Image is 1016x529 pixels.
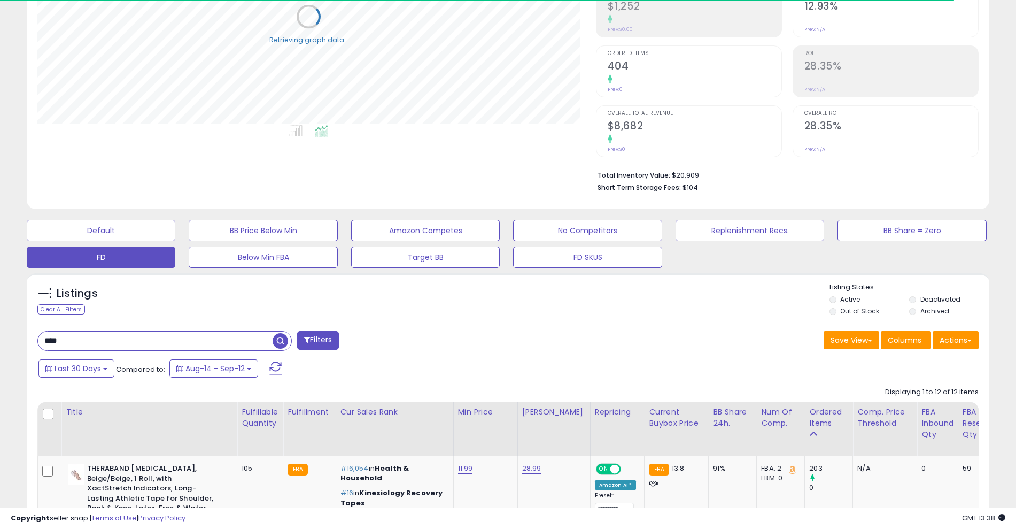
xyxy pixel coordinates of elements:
[933,331,979,349] button: Actions
[804,60,978,74] h2: 28.35%
[340,488,445,508] p: in
[920,306,949,316] label: Archived
[840,295,860,304] label: Active
[857,407,912,429] div: Comp. Price Threshold
[288,407,331,418] div: Fulfillment
[242,464,275,473] div: 105
[597,465,610,474] span: ON
[11,513,50,523] strong: Copyright
[619,465,636,474] span: OFF
[189,220,337,241] button: BB Price Below Min
[809,464,852,473] div: 203
[676,220,824,241] button: Replenishment Recs.
[649,407,704,429] div: Current Buybox Price
[608,60,781,74] h2: 404
[351,247,500,268] button: Target BB
[804,51,978,57] span: ROI
[921,407,953,440] div: FBA inbound Qty
[963,407,998,440] div: FBA Reserved Qty
[138,513,185,523] a: Privacy Policy
[297,331,339,350] button: Filters
[824,331,879,349] button: Save View
[682,182,698,193] span: $104
[340,407,449,418] div: Cur Sales Rank
[649,464,669,476] small: FBA
[963,464,995,473] div: 59
[598,183,681,192] b: Short Term Storage Fees:
[761,464,796,473] div: FBA: 2
[829,282,989,293] p: Listing States:
[522,463,541,474] a: 28.99
[804,120,978,134] h2: 28.35%
[837,220,986,241] button: BB Share = Zero
[522,407,586,418] div: [PERSON_NAME]
[761,473,796,483] div: FBM: 0
[288,464,307,476] small: FBA
[885,387,979,397] div: Displaying 1 to 12 of 12 items
[881,331,931,349] button: Columns
[920,295,960,304] label: Deactivated
[921,464,950,473] div: 0
[242,407,278,429] div: Fulfillable Quantity
[185,363,245,374] span: Aug-14 - Sep-12
[66,407,232,418] div: Title
[68,464,84,485] img: 31zD-lDH8yL._SL40_.jpg
[351,220,500,241] button: Amazon Competes
[340,464,445,483] p: in
[840,306,879,316] label: Out of Stock
[27,247,175,268] button: FD
[608,26,633,33] small: Prev: $0.00
[761,407,800,429] div: Num of Comp.
[27,220,175,241] button: Default
[269,35,347,44] div: Retrieving graph data..
[11,513,185,524] div: seller snap | |
[595,480,637,490] div: Amazon AI *
[857,464,909,473] div: N/A
[804,146,825,152] small: Prev: N/A
[340,488,353,498] span: #16
[458,407,513,418] div: Min Price
[55,363,101,374] span: Last 30 Days
[37,304,85,315] div: Clear All Filters
[598,168,971,181] li: $20,909
[38,359,114,378] button: Last 30 Days
[608,111,781,117] span: Overall Total Revenue
[713,464,748,473] div: 91%
[888,335,921,346] span: Columns
[340,488,443,508] span: Kinesiology Recovery Tapes
[608,146,625,152] small: Prev: $0
[713,407,752,429] div: BB Share 24h.
[962,513,1005,523] span: 2025-10-13 13:38 GMT
[189,247,337,268] button: Below Min FBA
[169,359,258,378] button: Aug-14 - Sep-12
[116,364,165,374] span: Compared to:
[340,463,369,473] span: #16,054
[804,111,978,117] span: Overall ROI
[608,120,781,134] h2: $8,682
[91,513,137,523] a: Terms of Use
[804,86,825,93] small: Prev: N/A
[458,463,473,474] a: 11.99
[809,407,848,429] div: Ordered Items
[672,463,685,473] span: 13.8
[595,492,637,516] div: Preset:
[804,26,825,33] small: Prev: N/A
[598,171,670,180] b: Total Inventory Value:
[340,463,409,483] span: Health & Household
[809,483,852,493] div: 0
[513,247,662,268] button: FD SKUS
[608,86,623,93] small: Prev: 0
[513,220,662,241] button: No Competitors
[595,407,640,418] div: Repricing
[57,286,98,301] h5: Listings
[608,51,781,57] span: Ordered Items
